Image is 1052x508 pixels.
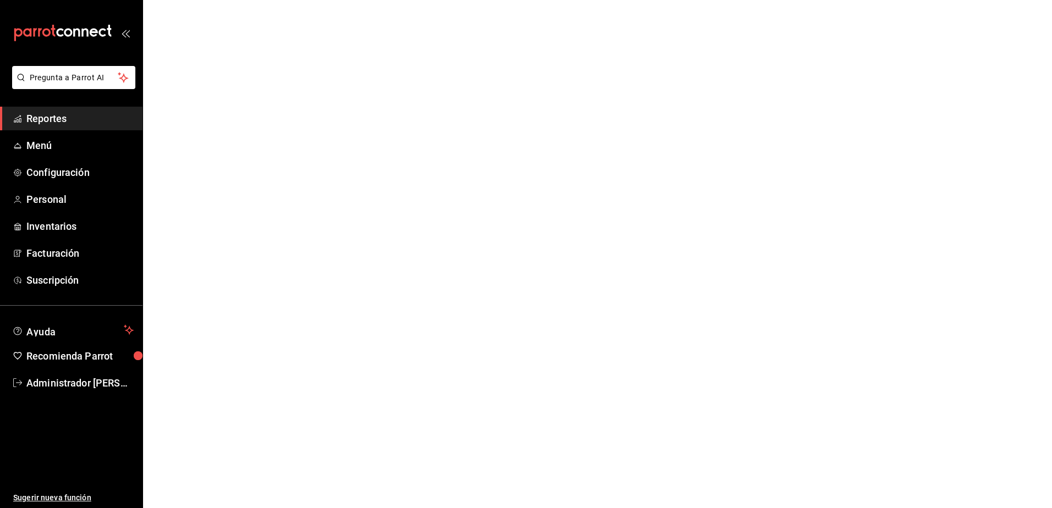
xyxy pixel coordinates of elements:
span: Sugerir nueva función [13,492,134,504]
a: Pregunta a Parrot AI [8,80,135,91]
span: Administrador [PERSON_NAME] [26,376,134,390]
button: Pregunta a Parrot AI [12,66,135,89]
span: Ayuda [26,323,119,336]
span: Recomienda Parrot [26,349,134,363]
span: Facturación [26,246,134,261]
span: Personal [26,192,134,207]
span: Suscripción [26,273,134,288]
span: Inventarios [26,219,134,234]
span: Pregunta a Parrot AI [30,72,118,84]
span: Menú [26,138,134,153]
span: Configuración [26,165,134,180]
span: Reportes [26,111,134,126]
button: open_drawer_menu [121,29,130,37]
